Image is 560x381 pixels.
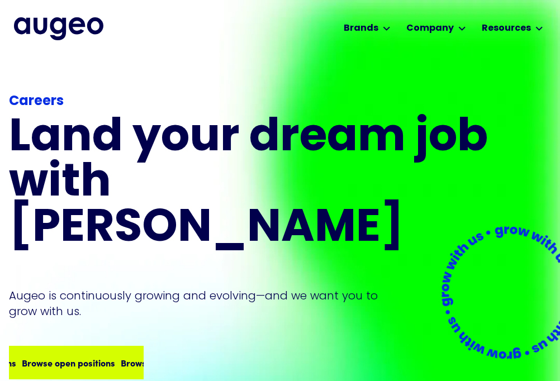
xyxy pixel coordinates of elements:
[9,95,64,108] strong: Careers
[9,116,492,252] h1: Land your dream job﻿ with [PERSON_NAME]
[14,17,103,40] img: Augeo's full logo in midnight blue.
[344,22,378,35] div: Brands
[119,356,212,369] div: Browse open positions
[406,22,454,35] div: Company
[20,356,113,369] div: Browse open positions
[14,17,103,40] a: home
[9,288,393,319] p: Augeo is continuously growing and evolving—and we want you to grow with us.
[482,22,531,35] div: Resources
[9,346,144,379] a: Browse open positionsBrowse open positionsBrowse open positions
